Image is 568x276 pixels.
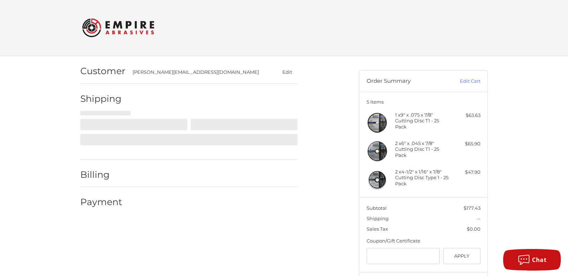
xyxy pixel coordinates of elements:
[367,248,440,264] input: Gift Certificate or Coupon Code
[80,93,122,104] h2: Shipping
[82,14,154,42] img: Empire Abrasives
[367,205,387,211] span: Subtotal
[395,169,450,186] h4: 2 x 4-1/2" x 1/16" x 7/8" Cutting Disc Type 1 - 25 Pack
[80,196,122,208] h2: Payment
[133,69,263,76] div: [PERSON_NAME][EMAIL_ADDRESS][DOMAIN_NAME]
[395,112,450,130] h4: 1 x 9" x .075 x 7/8" Cutting Disc T1 - 25 Pack
[277,67,298,77] button: Edit
[452,169,480,176] div: $47.90
[452,140,480,148] div: $65.90
[443,248,480,264] button: Apply
[367,226,388,232] span: Sales Tax
[395,140,450,158] h4: 2 x 6" x .045 x 7/8" Cutting Disc T1 - 25 Pack
[367,216,389,221] span: Shipping
[80,169,122,180] h2: Billing
[80,65,125,77] h2: Customer
[503,249,561,271] button: Chat
[367,99,480,105] h3: 5 Items
[467,226,480,232] span: $0.00
[477,216,480,221] span: --
[367,237,480,245] div: Coupon/Gift Certificate
[444,78,480,85] a: Edit Cart
[532,256,546,264] span: Chat
[367,78,444,85] h3: Order Summary
[452,112,480,119] div: $63.63
[464,205,480,211] span: $177.43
